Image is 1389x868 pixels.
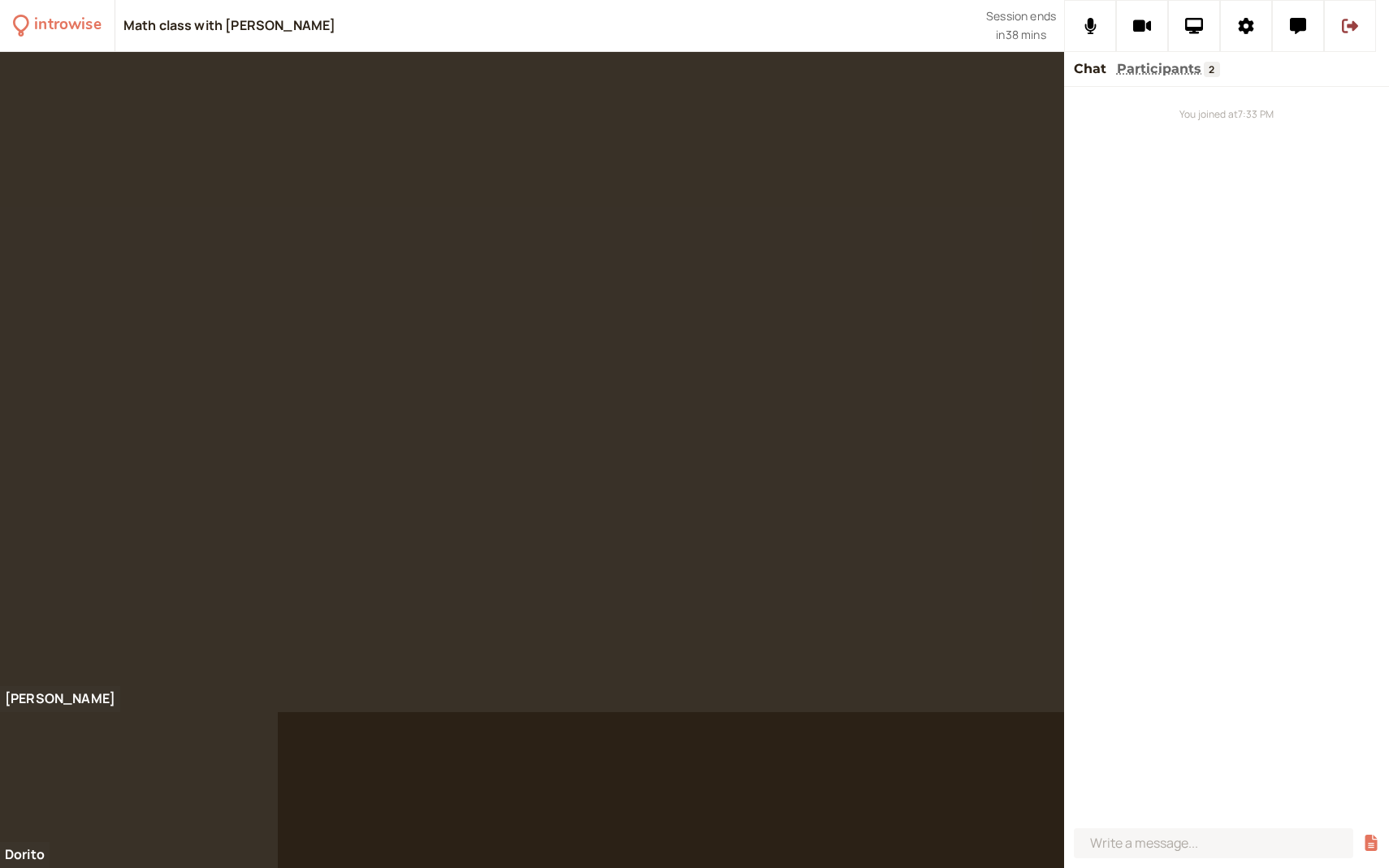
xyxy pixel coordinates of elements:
[1074,828,1353,858] input: Write a message...
[1363,835,1379,852] button: Share a file
[34,13,101,38] div: introwise
[1074,106,1379,122] div: You joined at 7:33 PM
[996,26,1045,45] span: in 38 mins
[986,7,1056,26] span: Session ends
[1117,58,1202,80] button: Participants
[986,7,1056,44] div: Scheduled session end time. Don't worry, your call will continue
[1204,62,1220,77] span: 2
[1074,58,1107,80] button: Chat
[123,17,336,35] div: Math class with [PERSON_NAME]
